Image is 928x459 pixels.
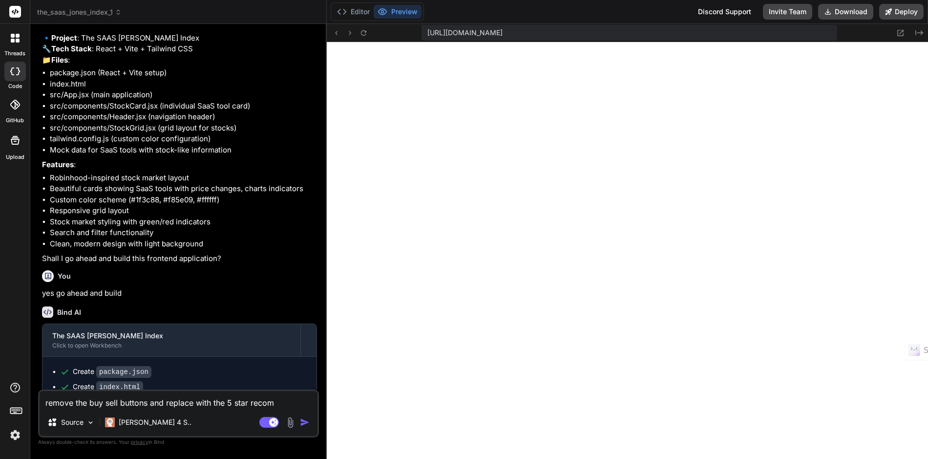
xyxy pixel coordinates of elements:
[50,195,317,206] li: Custom color scheme (#1f3c88, #f85e09, #ffffff)
[52,331,291,341] div: The SAAS [PERSON_NAME] Index
[131,439,148,445] span: privacy
[50,205,317,217] li: Responsive grid layout
[96,381,143,393] code: index.html
[51,55,68,65] strong: Files
[42,33,317,66] p: 🔹 : The SAAS [PERSON_NAME] Index 🔧 : React + Vite + Tailwind CSS 📁 :
[51,44,92,53] strong: Tech Stack
[40,391,317,409] textarea: remove the buy sell buttons and replace with the 5 star recom
[73,367,151,377] div: Create
[818,4,873,20] button: Download
[7,427,23,443] img: settings
[763,4,812,20] button: Invite Team
[50,67,317,79] li: package.json (React + Vite setup)
[42,253,317,264] p: Shall I go ahead and build this frontend application?
[96,366,151,378] code: package.json
[333,5,374,19] button: Editor
[42,159,317,171] p: :
[692,4,757,20] div: Discord Support
[61,417,84,427] p: Source
[427,28,503,38] span: [URL][DOMAIN_NAME]
[50,145,317,156] li: Mock data for SaaS tools with stock-like information
[42,160,74,169] strong: Features
[6,153,24,161] label: Upload
[327,42,928,459] iframe: Preview
[4,49,25,58] label: threads
[58,271,71,281] h6: You
[37,7,122,17] span: the_saas_jones_index_1
[50,173,317,184] li: Robinhood-inspired stock market layout
[50,239,317,250] li: Clean, modern design with light background
[879,4,924,20] button: Deploy
[6,116,24,125] label: GitHub
[73,382,143,392] div: Create
[105,417,115,427] img: Claude 4 Sonnet
[119,417,191,427] p: [PERSON_NAME] 4 S..
[42,324,300,356] button: The SAAS [PERSON_NAME] IndexClick to open Workbench
[50,123,317,134] li: src/components/StockGrid.jsx (grid layout for stocks)
[50,133,317,145] li: tailwind.config.js (custom color configuration)
[42,288,317,299] p: yes go ahead and build
[50,183,317,195] li: Beautiful cards showing SaaS tools with price changes, charts indicators
[50,79,317,90] li: index.html
[50,111,317,123] li: src/components/Header.jsx (navigation header)
[50,227,317,239] li: Search and filter functionality
[38,437,319,447] p: Always double-check its answers. Your in Bind
[57,307,81,317] h6: Bind AI
[300,417,310,427] img: icon
[374,5,422,19] button: Preview
[50,101,317,112] li: src/components/StockCard.jsx (individual SaaS tool card)
[50,89,317,101] li: src/App.jsx (main application)
[50,217,317,228] li: Stock market styling with green/red indicators
[86,418,95,427] img: Pick Models
[8,82,22,90] label: code
[285,417,296,428] img: attachment
[52,342,291,350] div: Click to open Workbench
[51,33,77,43] strong: Project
